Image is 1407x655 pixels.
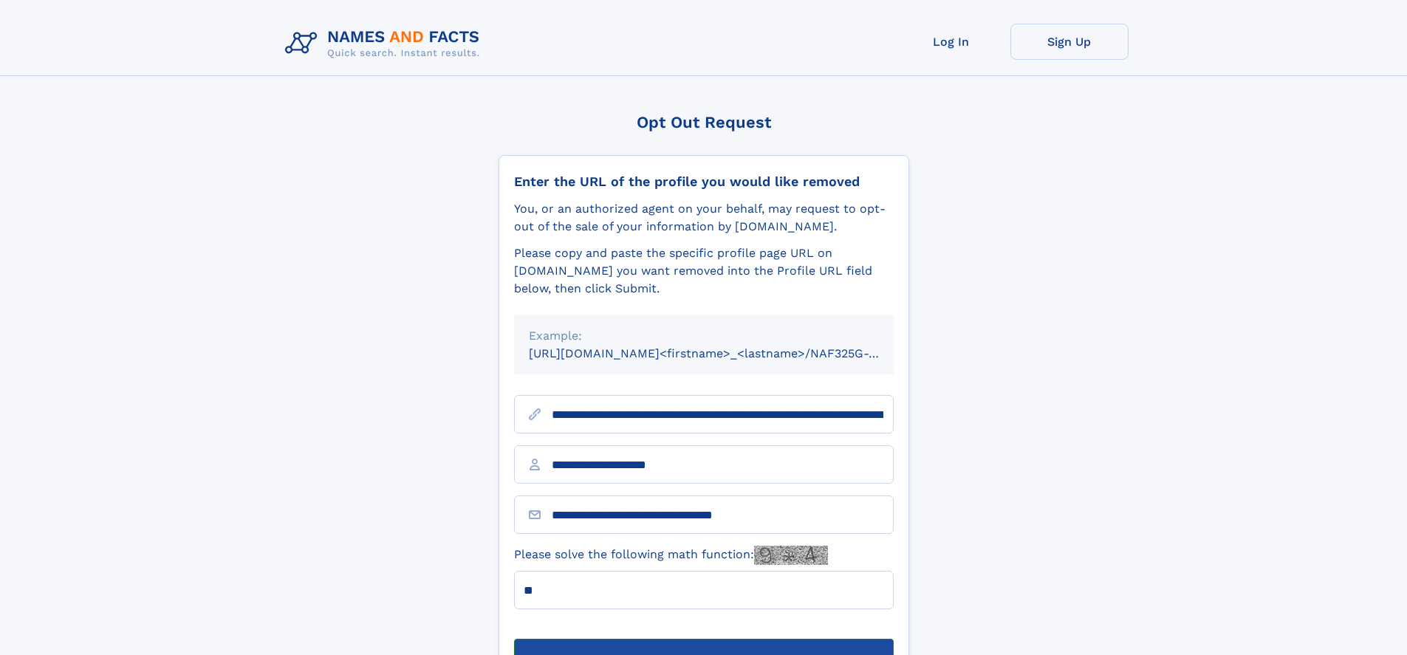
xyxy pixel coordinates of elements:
[529,327,879,345] div: Example:
[514,244,894,298] div: Please copy and paste the specific profile page URL on [DOMAIN_NAME] you want removed into the Pr...
[514,200,894,236] div: You, or an authorized agent on your behalf, may request to opt-out of the sale of your informatio...
[514,546,828,565] label: Please solve the following math function:
[1010,24,1129,60] a: Sign Up
[514,174,894,190] div: Enter the URL of the profile you would like removed
[529,346,922,360] small: [URL][DOMAIN_NAME]<firstname>_<lastname>/NAF325G-xxxxxxxx
[892,24,1010,60] a: Log In
[499,113,909,131] div: Opt Out Request
[279,24,492,64] img: Logo Names and Facts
